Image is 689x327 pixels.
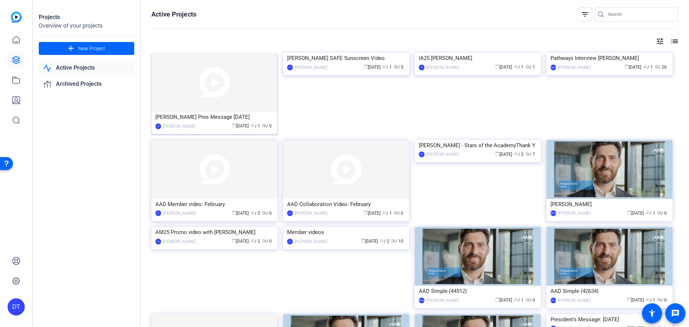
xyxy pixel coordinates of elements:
[550,65,556,70] div: [PERSON_NAME]
[287,227,405,238] div: Member videos
[646,210,650,215] span: group
[550,199,669,210] div: [PERSON_NAME]
[382,65,392,70] span: / 1
[558,210,591,217] div: [PERSON_NAME]
[558,64,591,71] div: [PERSON_NAME]
[514,151,518,156] span: group
[391,239,403,244] span: / 10
[39,61,134,75] a: Active Projects
[394,211,403,216] span: / 0
[648,309,656,318] mat-icon: accessibility
[655,64,659,69] span: radio
[155,112,273,122] div: [PERSON_NAME] Pres Message [DATE]
[295,238,327,245] div: [PERSON_NAME]
[525,298,535,303] span: / 0
[643,64,647,69] span: group
[514,297,518,302] span: group
[39,42,134,55] button: New Project
[361,239,378,244] span: [DATE]
[380,238,384,243] span: group
[656,37,664,46] mat-icon: tune
[394,65,403,70] span: / 5
[287,239,293,244] div: LF
[163,123,196,130] div: [PERSON_NAME]
[232,210,236,215] span: calendar_today
[550,53,669,64] div: Pathways Interview [PERSON_NAME]
[495,298,512,303] span: [DATE]
[646,298,655,303] span: / 1
[657,298,667,303] span: / 0
[419,65,425,70] div: DT
[426,64,459,71] div: [PERSON_NAME]
[514,298,524,303] span: / 1
[514,64,518,69] span: group
[155,239,161,244] div: DT
[382,210,386,215] span: group
[382,64,386,69] span: group
[39,13,134,22] div: Projects
[514,152,524,157] span: / 2
[391,238,395,243] span: radio
[525,64,530,69] span: radio
[232,238,236,243] span: calendar_today
[287,53,405,64] div: [PERSON_NAME] SAFE Sunscreen Video
[655,65,667,70] span: / 26
[262,210,266,215] span: radio
[39,77,134,92] a: Archived Projects
[627,210,631,215] span: calendar_today
[39,22,134,30] div: Overview of your projects
[514,65,524,70] span: / 1
[232,239,249,244] span: [DATE]
[163,238,196,245] div: [PERSON_NAME]
[151,10,196,19] h1: Active Projects
[295,64,327,71] div: [PERSON_NAME]
[657,211,667,216] span: / 0
[419,286,537,296] div: AAD Simple (44512)
[426,297,459,304] div: [PERSON_NAME]
[419,140,537,151] div: [PERSON_NAME] - Stars of the AcademyThank Y
[287,210,293,216] div: LF
[262,239,272,244] span: / 0
[627,297,631,302] span: calendar_today
[287,65,293,70] div: DT
[419,53,537,64] div: IA25 [PERSON_NAME]
[558,297,591,304] div: [PERSON_NAME]
[287,199,405,210] div: AAD Collaboration Video: February
[262,123,272,129] span: / 0
[394,64,398,69] span: radio
[155,210,161,216] div: LF
[364,210,368,215] span: calendar_today
[78,45,105,52] span: New Project
[419,151,425,157] div: NT
[624,64,629,69] span: calendar_today
[155,199,273,210] div: AAD Member video: February
[550,314,669,325] div: President's Message: [DATE]
[671,309,680,318] mat-icon: message
[426,151,459,158] div: [PERSON_NAME]
[525,151,530,156] span: radio
[627,298,644,303] span: [DATE]
[250,210,255,215] span: group
[250,123,260,129] span: / 1
[364,65,380,70] span: [DATE]
[262,123,266,127] span: radio
[66,44,75,53] mat-icon: add
[361,238,365,243] span: calendar_today
[643,65,653,70] span: / 1
[495,151,500,156] span: calendar_today
[155,123,161,129] div: DT
[380,239,389,244] span: / 2
[232,123,236,127] span: calendar_today
[364,64,368,69] span: calendar_today
[262,238,266,243] span: radio
[495,297,500,302] span: calendar_today
[525,297,530,302] span: radio
[155,227,273,238] div: AM25 Promo video with [PERSON_NAME]
[550,298,556,303] div: [PERSON_NAME]
[232,211,249,216] span: [DATE]
[525,65,535,70] span: / 1
[624,65,641,70] span: [DATE]
[382,211,392,216] span: / 1
[670,37,678,46] mat-icon: list
[419,298,425,303] div: [PERSON_NAME]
